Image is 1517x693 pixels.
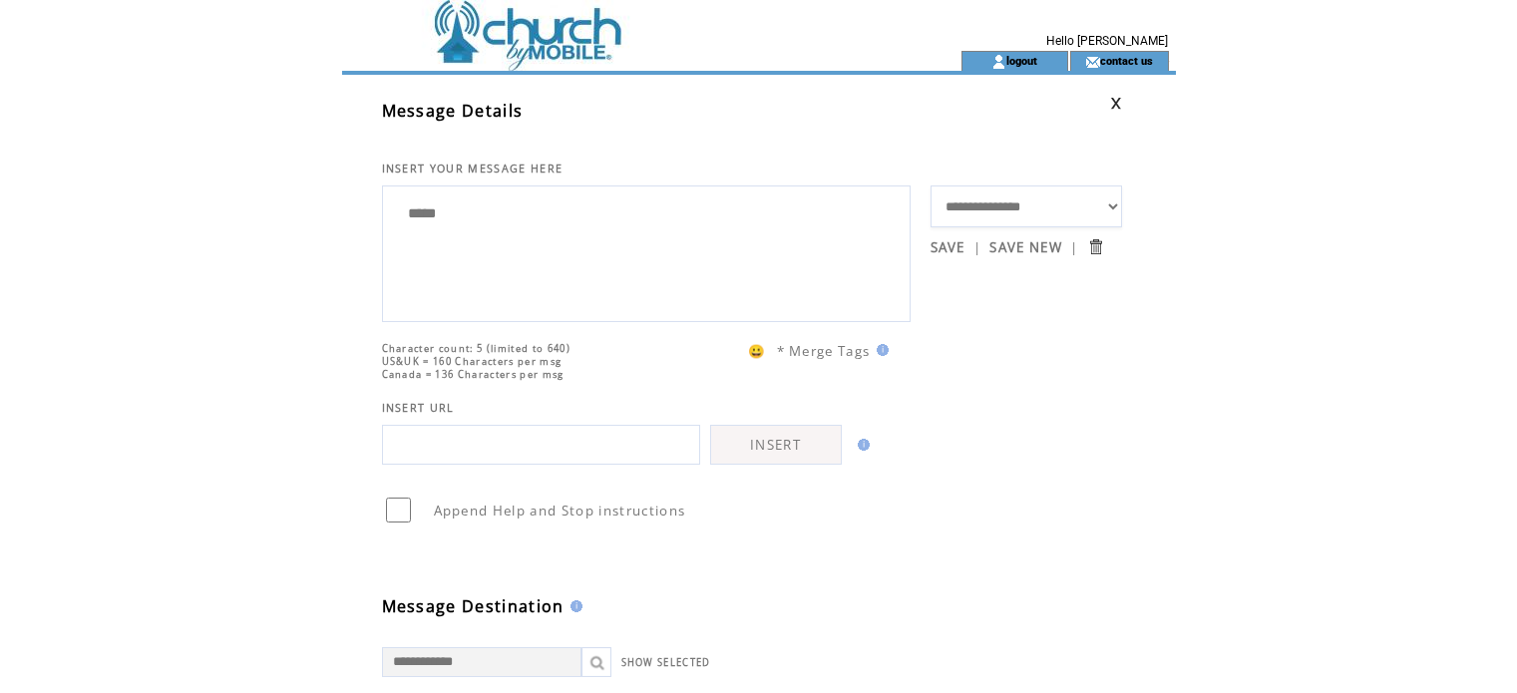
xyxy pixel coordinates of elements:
[1100,54,1153,67] a: contact us
[991,54,1006,70] img: account_icon.gif
[565,600,582,612] img: help.gif
[382,100,524,122] span: Message Details
[382,162,564,175] span: INSERT YOUR MESSAGE HERE
[1006,54,1037,67] a: logout
[710,425,842,465] a: INSERT
[973,238,981,256] span: |
[931,238,965,256] a: SAVE
[1085,54,1100,70] img: contact_us_icon.gif
[382,401,455,415] span: INSERT URL
[1070,238,1078,256] span: |
[621,656,711,669] a: SHOW SELECTED
[382,595,565,617] span: Message Destination
[1086,237,1105,256] input: Submit
[382,368,565,381] span: Canada = 136 Characters per msg
[777,342,871,360] span: * Merge Tags
[748,342,766,360] span: 😀
[434,502,686,520] span: Append Help and Stop instructions
[1046,34,1168,48] span: Hello [PERSON_NAME]
[382,355,563,368] span: US&UK = 160 Characters per msg
[989,238,1062,256] a: SAVE NEW
[852,439,870,451] img: help.gif
[871,344,889,356] img: help.gif
[382,342,571,355] span: Character count: 5 (limited to 640)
